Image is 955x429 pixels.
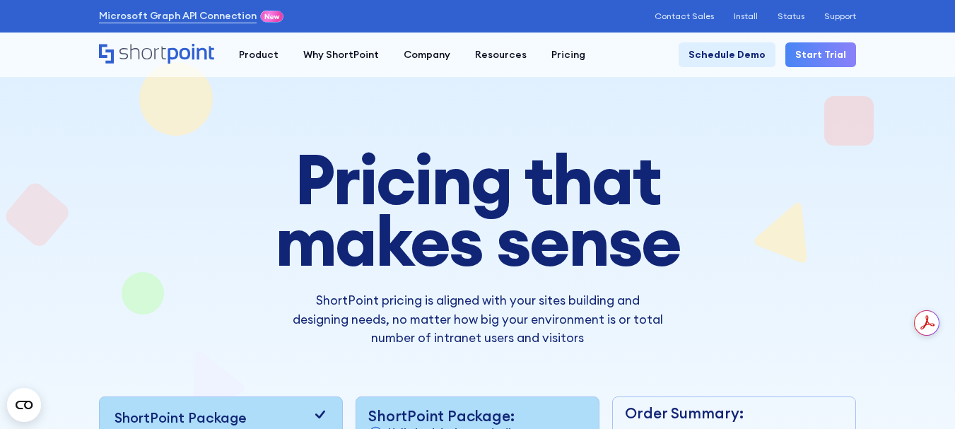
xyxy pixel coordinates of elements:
div: Pricing [551,47,585,62]
a: Microsoft Graph API Connection [99,8,257,23]
a: Status [778,11,804,21]
a: Contact Sales [655,11,714,21]
a: Support [824,11,856,21]
a: Pricing [539,42,597,67]
a: Start Trial [785,42,856,67]
div: Product [239,47,279,62]
div: Resources [475,47,527,62]
button: Open CMP widget [7,388,41,422]
p: ShortPoint pricing is aligned with your sites building and designing needs, no matter how big you... [292,291,663,347]
a: Product [226,42,291,67]
a: Schedule Demo [679,42,775,67]
p: ShortPoint Package [115,407,247,428]
iframe: Chat Widget [884,361,955,429]
p: ShortPoint Package: [368,407,586,425]
a: Resources [462,42,539,67]
a: Install [734,11,758,21]
a: Company [391,42,462,67]
a: Why ShortPoint [291,42,391,67]
a: Home [99,44,214,65]
p: Order Summary: [625,402,835,425]
h1: Pricing that makes sense [199,148,756,271]
div: Company [404,47,450,62]
div: Why ShortPoint [303,47,379,62]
